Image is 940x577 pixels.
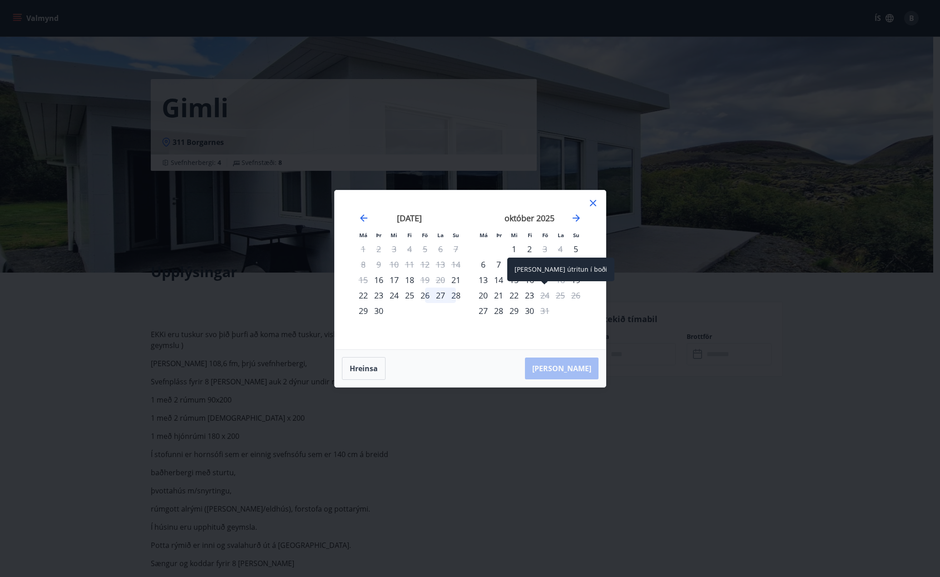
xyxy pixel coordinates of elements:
td: Not available. fimmtudagur, 4. september 2025 [402,241,417,257]
td: Choose sunnudagur, 21. september 2025 as your check-in date. It’s available. [448,272,464,288]
td: Choose föstudagur, 26. september 2025 as your check-in date. It’s available. [417,288,433,303]
td: Not available. sunnudagur, 14. september 2025 [448,257,464,272]
div: 27 [433,288,448,303]
div: Calendar [346,201,595,338]
div: 21 [491,288,506,303]
td: Choose fimmtudagur, 25. september 2025 as your check-in date. It’s available. [402,288,417,303]
div: Aðeins útritun í boði [537,241,553,257]
td: Not available. föstudagur, 24. október 2025 [537,288,553,303]
div: Aðeins innritun í boði [475,303,491,318]
small: Fö [542,232,548,239]
div: 22 [356,288,371,303]
td: Choose þriðjudagur, 7. október 2025 as your check-in date. It’s available. [491,257,506,272]
div: 30 [371,303,386,318]
div: Aðeins útritun í boði [537,303,553,318]
td: Choose þriðjudagur, 16. september 2025 as your check-in date. It’s available. [371,272,386,288]
div: 2 [522,241,537,257]
strong: október 2025 [505,213,554,224]
div: Aðeins útritun í boði [537,288,553,303]
td: Choose fimmtudagur, 18. september 2025 as your check-in date. It’s available. [402,272,417,288]
td: Choose mánudagur, 13. október 2025 as your check-in date. It’s available. [475,272,491,288]
small: Su [573,232,579,239]
td: Choose mánudagur, 22. september 2025 as your check-in date. It’s available. [356,288,371,303]
div: 7 [491,257,506,272]
td: Choose sunnudagur, 28. september 2025 as your check-in date. It’s available. [448,288,464,303]
div: Aðeins útritun í boði [417,272,433,288]
td: Choose þriðjudagur, 23. september 2025 as your check-in date. It’s available. [371,288,386,303]
div: Aðeins innritun í boði [371,272,386,288]
td: Choose laugardagur, 27. september 2025 as your check-in date. It’s available. [433,288,448,303]
td: Not available. laugardagur, 6. september 2025 [433,241,448,257]
small: Fö [422,232,428,239]
td: Not available. miðvikudagur, 3. september 2025 [386,241,402,257]
td: Choose þriðjudagur, 28. október 2025 as your check-in date. It’s available. [491,303,506,318]
small: Mi [511,232,518,239]
td: Choose fimmtudagur, 9. október 2025 as your check-in date. It’s available. [522,257,537,272]
td: Not available. laugardagur, 20. september 2025 [433,272,448,288]
td: Choose fimmtudagur, 2. október 2025 as your check-in date. It’s available. [522,241,537,257]
td: Not available. sunnudagur, 26. október 2025 [568,288,584,303]
div: 28 [448,288,464,303]
div: 13 [475,272,491,288]
small: Þr [376,232,381,239]
td: Not available. miðvikudagur, 10. september 2025 [386,257,402,272]
button: Hreinsa [342,357,386,380]
div: Move backward to switch to the previous month. [358,213,369,224]
td: Choose miðvikudagur, 8. október 2025 as your check-in date. It’s available. [506,257,522,272]
td: Choose mánudagur, 6. október 2025 as your check-in date. It’s available. [475,257,491,272]
td: Choose fimmtudagur, 23. október 2025 as your check-in date. It’s available. [522,288,537,303]
div: 30 [522,303,537,318]
div: 23 [371,288,386,303]
small: Fi [528,232,532,239]
div: 29 [356,303,371,318]
small: Mi [391,232,397,239]
td: Choose fimmtudagur, 30. október 2025 as your check-in date. It’s available. [522,303,537,318]
td: Not available. laugardagur, 4. október 2025 [553,241,568,257]
div: Aðeins innritun í boði [448,272,464,288]
td: Not available. mánudagur, 15. september 2025 [356,272,371,288]
td: Not available. föstudagur, 3. október 2025 [537,241,553,257]
td: Choose miðvikudagur, 15. október 2025 as your check-in date. It’s available. [506,272,522,288]
td: Not available. þriðjudagur, 9. september 2025 [371,257,386,272]
div: 9 [522,257,537,272]
div: 12 [568,257,584,272]
div: 22 [506,288,522,303]
td: Choose sunnudagur, 5. október 2025 as your check-in date. It’s available. [568,241,584,257]
td: Choose mánudagur, 20. október 2025 as your check-in date. It’s available. [475,288,491,303]
td: Choose þriðjudagur, 30. september 2025 as your check-in date. It’s available. [371,303,386,318]
div: 23 [522,288,537,303]
small: La [558,232,564,239]
td: Choose sunnudagur, 12. október 2025 as your check-in date. It’s available. [568,257,584,272]
small: Má [359,232,367,239]
td: Choose laugardagur, 11. október 2025 as your check-in date. It’s available. [553,257,568,272]
td: Not available. laugardagur, 25. október 2025 [553,288,568,303]
small: Þr [496,232,502,239]
td: Choose þriðjudagur, 14. október 2025 as your check-in date. It’s available. [491,272,506,288]
div: 14 [491,272,506,288]
td: Choose föstudagur, 10. október 2025 as your check-in date. It’s available. [537,257,553,272]
td: Not available. laugardagur, 13. september 2025 [433,257,448,272]
div: 15 [506,272,522,288]
td: Not available. föstudagur, 31. október 2025 [537,303,553,318]
small: La [437,232,444,239]
td: Not available. fimmtudagur, 11. september 2025 [402,257,417,272]
td: Choose miðvikudagur, 29. október 2025 as your check-in date. It’s available. [506,303,522,318]
div: 25 [402,288,417,303]
div: 10 [537,257,553,272]
small: Má [480,232,488,239]
div: 18 [402,272,417,288]
td: Choose þriðjudagur, 21. október 2025 as your check-in date. It’s available. [491,288,506,303]
td: Choose miðvikudagur, 22. október 2025 as your check-in date. It’s available. [506,288,522,303]
div: Move forward to switch to the next month. [571,213,582,224]
td: Choose mánudagur, 29. september 2025 as your check-in date. It’s available. [356,303,371,318]
div: 8 [506,257,522,272]
td: Choose miðvikudagur, 17. september 2025 as your check-in date. It’s available. [386,272,402,288]
td: Choose mánudagur, 27. október 2025 as your check-in date. It’s available. [475,303,491,318]
td: Not available. föstudagur, 5. september 2025 [417,241,433,257]
div: 29 [506,303,522,318]
div: [PERSON_NAME] útritun í boði [507,258,614,281]
td: Not available. þriðjudagur, 2. september 2025 [371,241,386,257]
div: 6 [475,257,491,272]
td: Not available. sunnudagur, 7. september 2025 [448,241,464,257]
td: Not available. mánudagur, 8. september 2025 [356,257,371,272]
